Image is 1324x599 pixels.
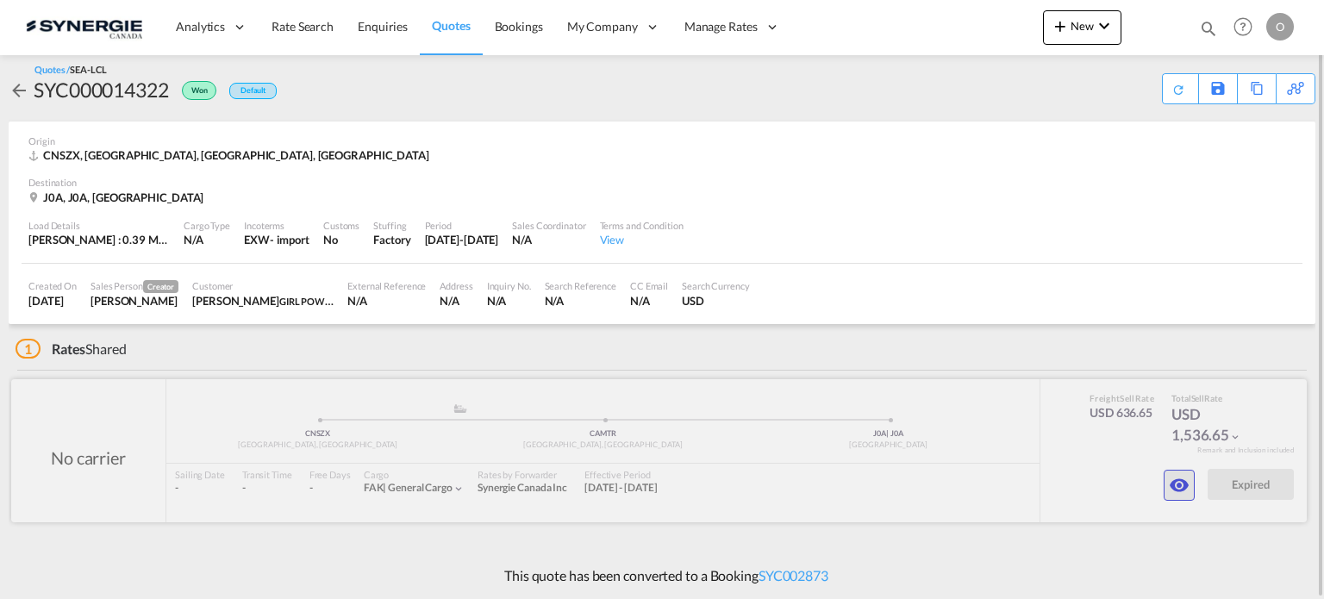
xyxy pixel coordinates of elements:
[270,232,309,247] div: - import
[28,279,77,292] div: Created On
[440,279,472,292] div: Address
[28,176,1296,189] div: Destination
[91,279,178,293] div: Sales Person
[184,219,230,232] div: Cargo Type
[545,279,616,292] div: Search Reference
[1199,19,1218,45] div: icon-magnify
[512,219,585,232] div: Sales Coordinator
[28,147,434,163] div: CNSZX, Shenzhen, GD, Europe
[34,76,169,103] div: SYC000014322
[169,76,221,103] div: Won
[1050,16,1071,36] md-icon: icon-plus 400-fg
[34,63,107,76] div: Quotes /SEA-LCL
[91,293,178,309] div: Daniel Dico
[600,232,684,247] div: View
[358,19,408,34] span: Enquiries
[630,279,668,292] div: CC Email
[279,294,395,308] span: GIRL POWER SUPPELENTS
[373,219,410,232] div: Stuffing
[432,18,470,33] span: Quotes
[567,18,638,35] span: My Company
[28,232,170,247] div: [PERSON_NAME] : 0.39 MT | Volumetric Wt : 7.49 CBM | Chargeable Wt : 7.49 W/M
[192,279,334,292] div: Customer
[600,219,684,232] div: Terms and Condition
[28,219,170,232] div: Load Details
[512,232,585,247] div: N/A
[192,293,334,309] div: ALEXANE RIVARD
[1266,13,1294,41] div: O
[323,219,359,232] div: Customs
[191,85,212,102] span: Won
[496,566,828,585] p: This quote has been converted to a Booking
[1164,470,1195,501] button: icon-eye
[425,219,499,232] div: Period
[682,293,750,309] div: USD
[52,340,86,357] span: Rates
[1228,12,1266,43] div: Help
[682,279,750,292] div: Search Currency
[43,148,429,162] span: CNSZX, [GEOGRAPHIC_DATA], [GEOGRAPHIC_DATA], [GEOGRAPHIC_DATA]
[28,190,208,205] div: J0A, J0A, Canada
[184,232,230,247] div: N/A
[272,19,334,34] span: Rate Search
[28,293,77,309] div: 26 Aug 2025
[143,280,178,293] span: Creator
[425,232,499,247] div: 31 Aug 2025
[1094,16,1115,36] md-icon: icon-chevron-down
[323,232,359,247] div: No
[440,293,472,309] div: N/A
[244,219,309,232] div: Incoterms
[9,76,34,103] div: icon-arrow-left
[1050,19,1115,33] span: New
[495,19,543,34] span: Bookings
[684,18,758,35] span: Manage Rates
[759,567,828,583] a: SYC002873
[28,134,1296,147] div: Origin
[16,339,41,359] span: 1
[26,8,142,47] img: 1f56c880d42311ef80fc7dca854c8e59.png
[1171,74,1190,97] div: Quote PDF is not available at this time
[9,80,29,101] md-icon: icon-arrow-left
[347,279,426,292] div: External Reference
[1043,10,1121,45] button: icon-plus 400-fgNewicon-chevron-down
[1228,12,1258,41] span: Help
[176,18,225,35] span: Analytics
[545,293,616,309] div: N/A
[630,293,668,309] div: N/A
[487,293,531,309] div: N/A
[244,232,270,247] div: EXW
[70,64,106,75] span: SEA-LCL
[347,293,426,309] div: N/A
[16,340,127,359] div: Shared
[487,279,531,292] div: Inquiry No.
[229,83,277,99] div: Default
[1169,80,1187,98] md-icon: icon-refresh
[373,232,410,247] div: Factory Stuffing
[1199,74,1237,103] div: Save As Template
[1199,19,1218,38] md-icon: icon-magnify
[1169,475,1190,496] md-icon: icon-eye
